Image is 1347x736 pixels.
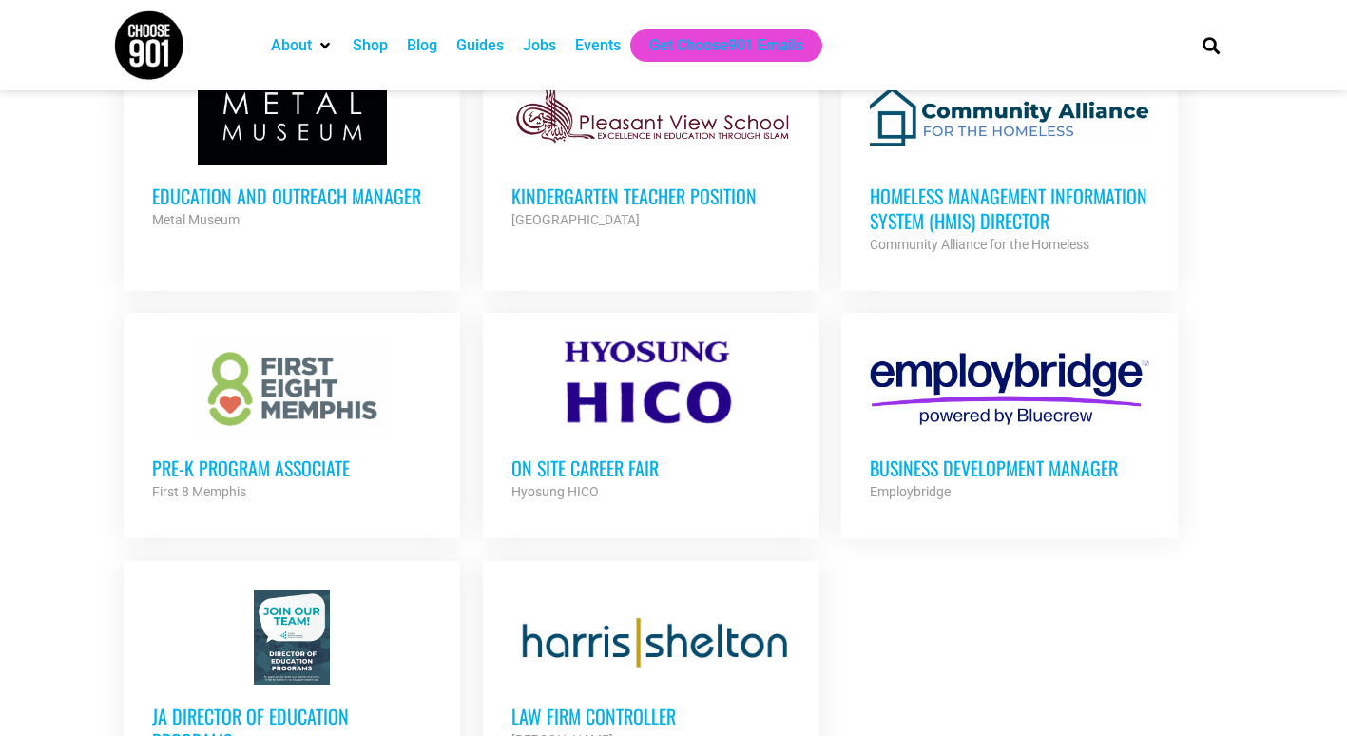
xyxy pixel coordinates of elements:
[456,34,504,57] a: Guides
[870,484,951,499] strong: Employbridge
[152,184,432,208] h3: Education and Outreach Manager
[649,34,803,57] a: Get Choose901 Emails
[261,29,1170,62] nav: Main nav
[575,34,621,57] a: Events
[523,34,556,57] a: Jobs
[511,184,791,208] h3: Kindergarten Teacher Position
[1195,29,1226,61] div: Search
[407,34,437,57] a: Blog
[271,34,312,57] a: About
[483,41,819,260] a: Kindergarten Teacher Position [GEOGRAPHIC_DATA]
[841,313,1178,532] a: Business Development Manager Employbridge
[870,455,1149,480] h3: Business Development Manager
[124,41,460,260] a: Education and Outreach Manager Metal Museum
[261,29,343,62] div: About
[511,212,640,227] strong: [GEOGRAPHIC_DATA]
[870,237,1089,252] strong: Community Alliance for the Homeless
[870,184,1149,233] h3: Homeless Management Information System (HMIS) Director
[152,484,246,499] strong: First 8 Memphis
[511,484,599,499] strong: Hyosung HICO
[152,455,432,480] h3: Pre-K Program Associate
[152,212,240,227] strong: Metal Museum
[511,455,791,480] h3: On Site Career Fair
[841,41,1178,284] a: Homeless Management Information System (HMIS) Director Community Alliance for the Homeless
[124,313,460,532] a: Pre-K Program Associate First 8 Memphis
[511,704,791,728] h3: Law Firm Controller
[353,34,388,57] a: Shop
[483,313,819,532] a: On Site Career Fair Hyosung HICO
